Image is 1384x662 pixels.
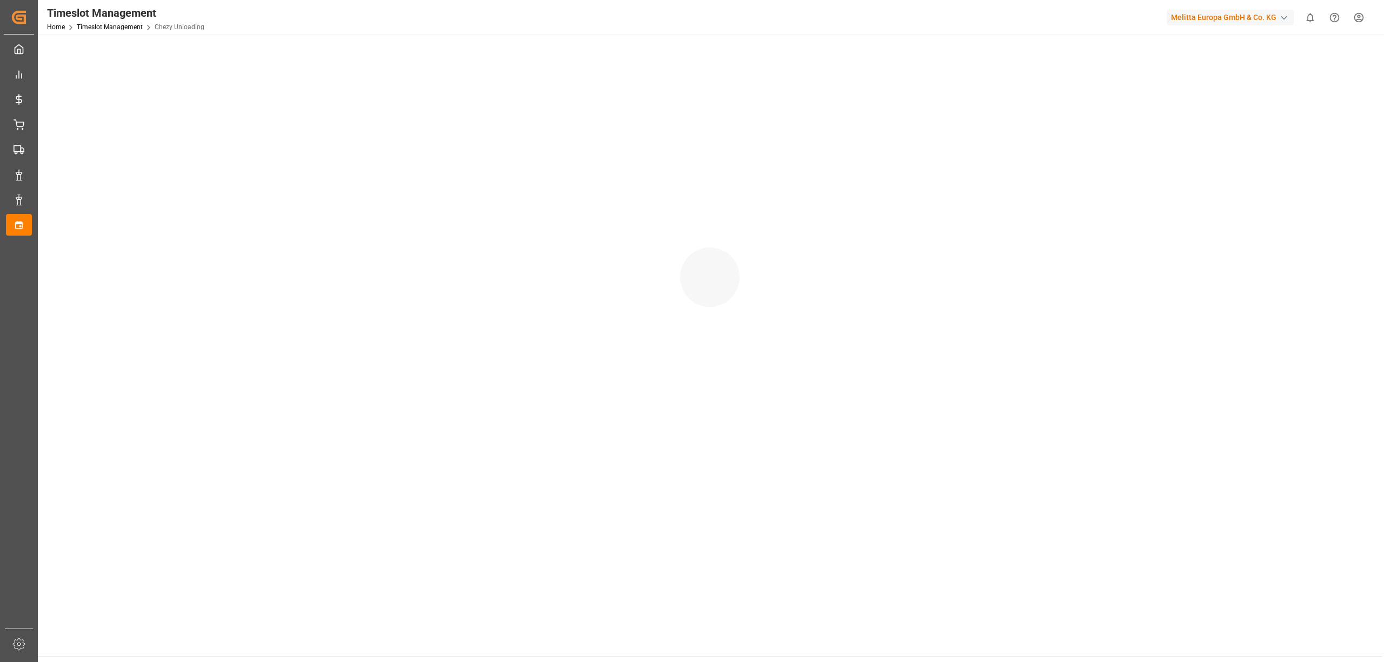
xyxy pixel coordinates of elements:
[1298,5,1322,30] button: show 0 new notifications
[1167,7,1298,28] button: Melitta Europa GmbH & Co. KG
[1322,5,1347,30] button: Help Center
[77,23,143,31] a: Timeslot Management
[1167,10,1294,25] div: Melitta Europa GmbH & Co. KG
[47,23,65,31] a: Home
[47,5,204,21] div: Timeslot Management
